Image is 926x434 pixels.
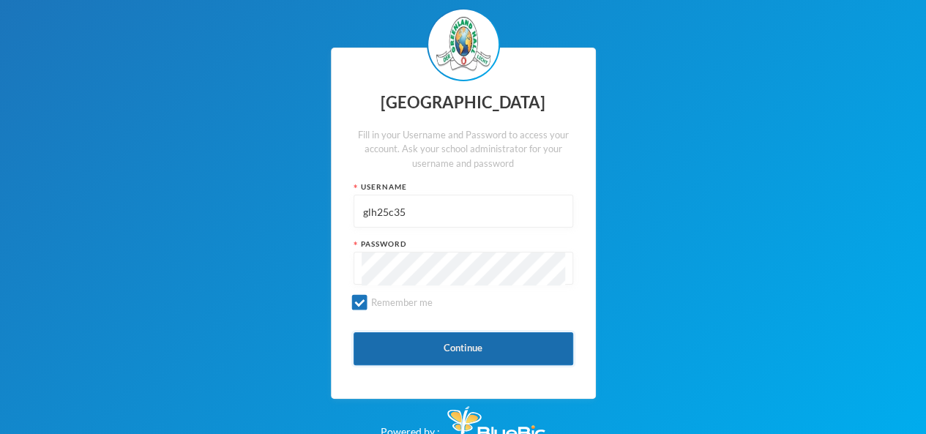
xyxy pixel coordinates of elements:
button: Continue [354,332,573,365]
div: [GEOGRAPHIC_DATA] [354,89,573,117]
span: Remember me [365,296,438,308]
div: Username [354,182,573,192]
div: Password [354,239,573,250]
div: Fill in your Username and Password to access your account. Ask your school administrator for your... [354,128,573,171]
